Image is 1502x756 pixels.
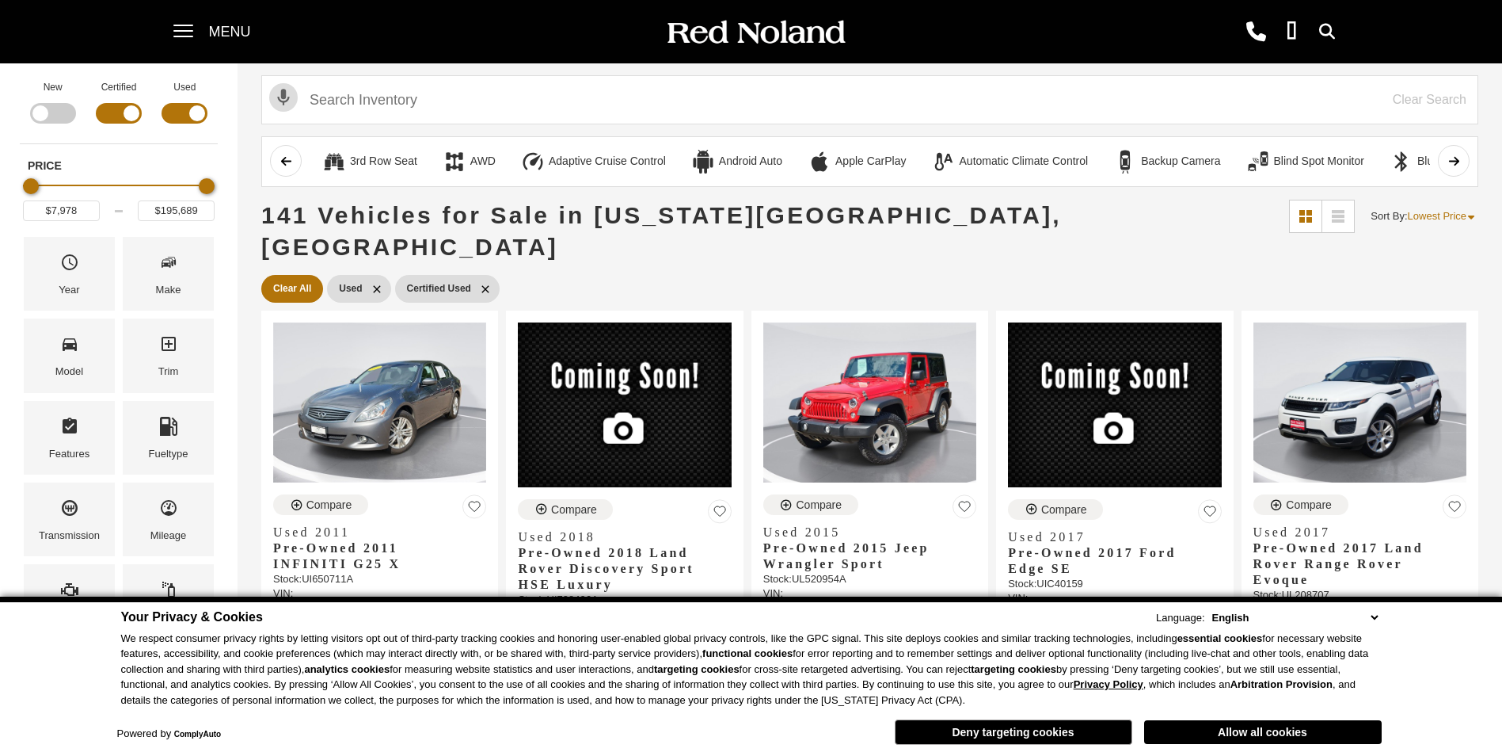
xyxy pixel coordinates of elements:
[121,610,263,624] span: Your Privacy & Cookies
[60,576,79,609] span: Engine
[273,572,486,586] div: Stock : UI650711A
[512,145,675,178] button: Adaptive Cruise ControlAdaptive Cruise Control
[960,155,1089,169] div: Automatic Climate Control
[518,529,719,545] span: Used 2018
[763,586,976,615] div: VIN: [US_VEHICLE_IDENTIFICATION_NUMBER]
[763,494,858,515] button: Compare Vehicle
[808,150,831,174] div: Apple CarPlay
[796,498,842,512] div: Compare
[304,663,390,675] strong: analytics cookies
[314,145,426,178] button: 3rd Row Seat3rd Row Seat
[174,730,221,739] a: ComplyAuto
[23,200,100,221] input: Minimum
[1008,529,1209,545] span: Used 2017
[121,631,1382,708] p: We respect consumer privacy rights by letting visitors opt out of third-party tracking cookies an...
[159,330,178,363] span: Trim
[518,545,719,593] span: Pre-Owned 2018 Land Rover Discovery Sport HSE Luxury
[39,527,100,544] div: Transmission
[551,502,597,517] div: Compare
[173,79,196,95] label: Used
[1008,499,1103,520] button: Compare Vehicle
[24,237,115,311] div: YearYear
[269,83,298,112] svg: Click to toggle on voice search
[763,323,976,483] img: 2015 Jeep Wrangler Sport
[521,150,545,174] div: Adaptive Cruise Control
[150,527,187,544] div: Mileage
[763,572,976,586] div: Stock : UL520954A
[1253,588,1466,602] div: Stock : UL208707
[59,281,79,299] div: Year
[60,330,79,363] span: Model
[923,145,1097,178] button: Automatic Climate ControlAutomatic Climate Control
[339,279,362,299] span: Used
[156,281,181,299] div: Make
[763,525,964,540] span: Used 2015
[1113,150,1137,174] div: Backup Camera
[1074,678,1143,690] u: Privacy Policy
[322,150,346,174] div: 3rd Row Seat
[273,525,486,572] a: Used 2011Pre-Owned 2011 INFINITI G25 X
[1008,323,1221,487] img: 2017 Ford Edge SE
[273,323,486,483] img: 2011 INFINITI G25 X
[23,178,39,194] div: Minimum Price
[24,319,115,392] div: ModelModel
[1274,155,1364,169] div: Blind Spot Monitor
[159,494,178,527] span: Mileage
[123,564,214,638] div: ColorColor
[1008,591,1221,620] div: VIN: [US_VEHICLE_IDENTIFICATION_NUMBER]
[123,401,214,475] div: FueltypeFueltype
[270,145,302,177] button: scroll left
[123,483,214,556] div: MileageMileage
[138,200,215,221] input: Maximum
[1238,145,1373,178] button: Blind Spot MonitorBlind Spot Monitor
[1144,720,1382,744] button: Allow all cookies
[49,445,89,463] div: Features
[1390,150,1413,174] div: Bluetooth
[117,729,222,739] div: Powered by
[462,494,486,525] button: Save Vehicle
[55,363,83,380] div: Model
[1417,155,1464,169] div: Bluetooth
[44,79,63,95] label: New
[719,155,782,169] div: Android Auto
[407,279,471,299] span: Certified Used
[799,145,915,178] button: Apple CarPlayApple CarPlay
[28,158,210,173] h5: Price
[60,494,79,527] span: Transmission
[1371,210,1407,222] span: Sort By :
[763,525,976,572] a: Used 2015Pre-Owned 2015 Jeep Wrangler Sport
[159,576,178,609] span: Color
[953,494,976,525] button: Save Vehicle
[1381,145,1473,178] button: BluetoothBluetooth
[123,319,214,392] div: TrimTrim
[1438,145,1470,177] button: scroll right
[24,564,115,638] div: EngineEngine
[159,413,178,445] span: Fueltype
[518,499,613,520] button: Compare Vehicle
[20,79,218,143] div: Filter by Vehicle Type
[60,249,79,281] span: Year
[1443,494,1466,525] button: Save Vehicle
[101,79,137,95] label: Certified
[1008,577,1221,591] div: Stock : UIC40159
[261,75,1478,124] input: Search Inventory
[123,237,214,311] div: MakeMake
[24,401,115,475] div: FeaturesFeatures
[470,155,496,169] div: AWD
[1177,632,1263,644] strong: essential cookies
[199,178,215,194] div: Maximum Price
[708,499,732,529] button: Save Vehicle
[1105,145,1229,178] button: Backup CameraBackup Camera
[1253,525,1454,540] span: Used 2017
[159,249,178,281] span: Make
[24,483,115,556] div: TransmissionTransmission
[1253,540,1454,588] span: Pre-Owned 2017 Land Rover Range Rover Evoque
[654,663,740,675] strong: targeting cookies
[1253,494,1348,515] button: Compare Vehicle
[443,150,466,174] div: AWD
[158,363,179,380] div: Trim
[518,529,731,593] a: Used 2018Pre-Owned 2018 Land Rover Discovery Sport HSE Luxury
[1408,210,1466,222] span: Lowest Price
[1008,545,1209,577] span: Pre-Owned 2017 Ford Edge SE
[763,540,964,572] span: Pre-Owned 2015 Jeep Wrangler Sport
